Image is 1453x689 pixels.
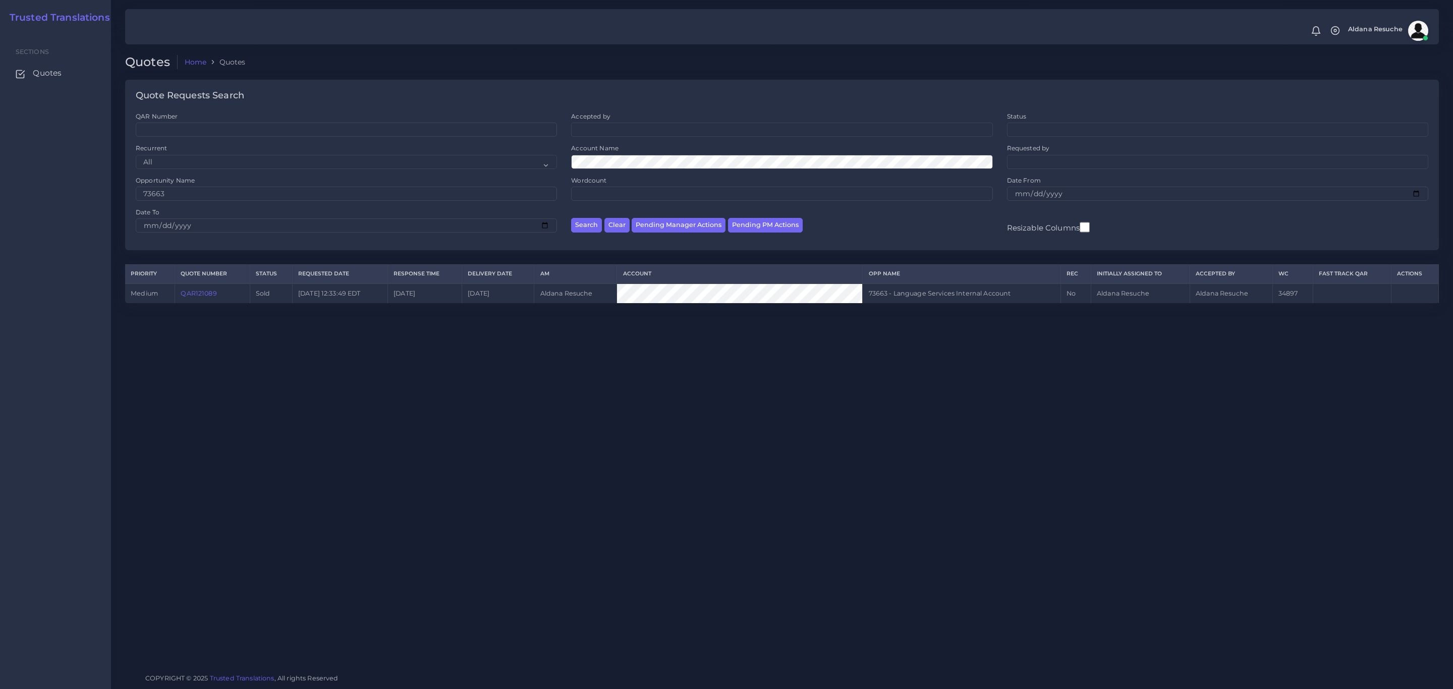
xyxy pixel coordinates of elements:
[210,674,274,682] a: Trusted Translations
[571,144,619,152] label: Account Name
[728,218,803,233] button: Pending PM Actions
[617,265,863,283] th: Account
[16,48,49,55] span: Sections
[604,218,630,233] button: Clear
[387,265,462,283] th: Response Time
[863,283,1061,303] td: 73663 - Language Services Internal Account
[185,57,207,67] a: Home
[534,283,617,303] td: Aldana Resuche
[1007,176,1041,185] label: Date From
[387,283,462,303] td: [DATE]
[136,90,244,101] h4: Quote Requests Search
[292,283,387,303] td: [DATE] 12:33:49 EDT
[125,265,175,283] th: Priority
[274,673,339,683] span: , All rights Reserved
[1007,112,1027,121] label: Status
[33,68,62,79] span: Quotes
[534,265,617,283] th: AM
[1061,283,1091,303] td: No
[1313,265,1391,283] th: Fast Track QAR
[250,265,292,283] th: Status
[1343,21,1432,41] a: Aldana Resucheavatar
[1007,144,1050,152] label: Requested by
[1190,283,1272,303] td: Aldana Resuche
[136,208,159,216] label: Date To
[571,176,606,185] label: Wordcount
[1272,265,1313,283] th: WC
[1091,265,1190,283] th: Initially Assigned to
[206,57,245,67] li: Quotes
[1272,283,1313,303] td: 34897
[1408,21,1428,41] img: avatar
[571,112,610,121] label: Accepted by
[462,265,534,283] th: Delivery Date
[1080,221,1090,234] input: Resizable Columns
[125,55,178,70] h2: Quotes
[1061,265,1091,283] th: REC
[250,283,292,303] td: Sold
[145,673,339,683] span: COPYRIGHT © 2025
[136,144,167,152] label: Recurrent
[136,176,195,185] label: Opportunity Name
[1190,265,1272,283] th: Accepted by
[863,265,1061,283] th: Opp Name
[1007,221,1090,234] label: Resizable Columns
[181,290,216,297] a: QAR121089
[1091,283,1190,303] td: Aldana Resuche
[131,290,158,297] span: medium
[136,112,178,121] label: QAR Number
[632,218,725,233] button: Pending Manager Actions
[3,12,110,24] a: Trusted Translations
[1391,265,1439,283] th: Actions
[292,265,387,283] th: Requested Date
[175,265,250,283] th: Quote Number
[8,63,103,84] a: Quotes
[462,283,534,303] td: [DATE]
[1348,26,1403,33] span: Aldana Resuche
[571,218,602,233] button: Search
